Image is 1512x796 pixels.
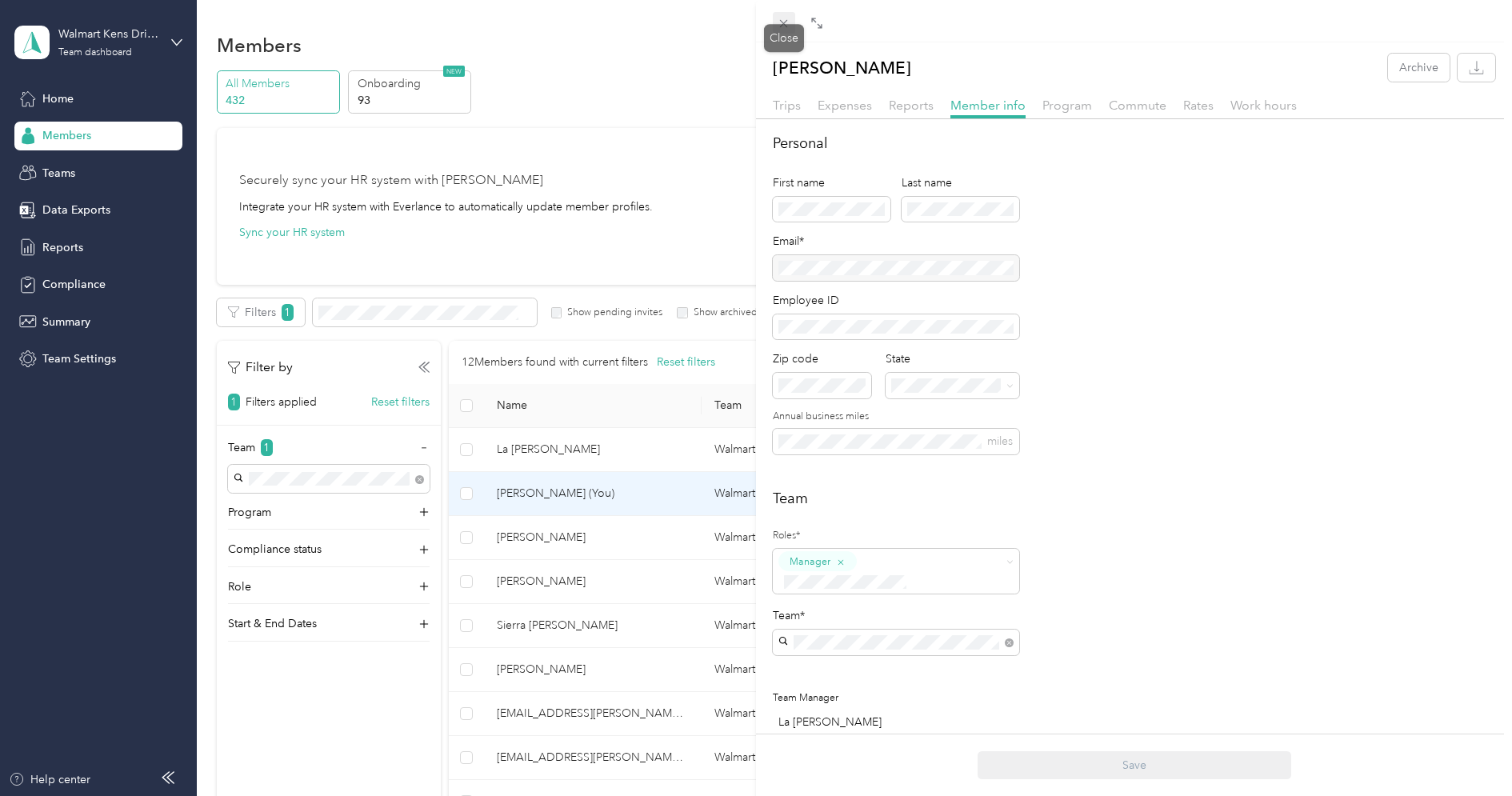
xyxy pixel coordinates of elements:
[1388,54,1450,82] button: Archive
[778,714,1019,730] div: La [PERSON_NAME]
[987,434,1013,448] span: miles
[773,292,1019,309] div: Employee ID
[773,529,1019,543] label: Roles*
[950,98,1026,113] span: Member info
[773,410,1019,424] label: Annual business miles
[886,350,1019,367] div: State
[1109,98,1166,113] span: Commute
[773,233,1019,250] div: Email*
[773,350,871,367] div: Zip code
[1422,706,1512,796] iframe: Everlance-gr Chat Button Frame
[889,98,934,113] span: Reports
[1183,98,1214,113] span: Rates
[773,607,1019,624] div: Team*
[790,554,830,569] span: Manager
[773,174,890,191] div: First name
[764,24,804,52] div: Close
[902,174,1019,191] div: Last name
[773,692,838,704] span: Team Manager
[778,551,857,571] button: Manager
[1042,98,1092,113] span: Program
[773,98,801,113] span: Trips
[818,98,872,113] span: Expenses
[773,488,1495,510] h2: Team
[773,54,911,82] p: [PERSON_NAME]
[1230,98,1297,113] span: Work hours
[773,133,1495,154] h2: Personal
